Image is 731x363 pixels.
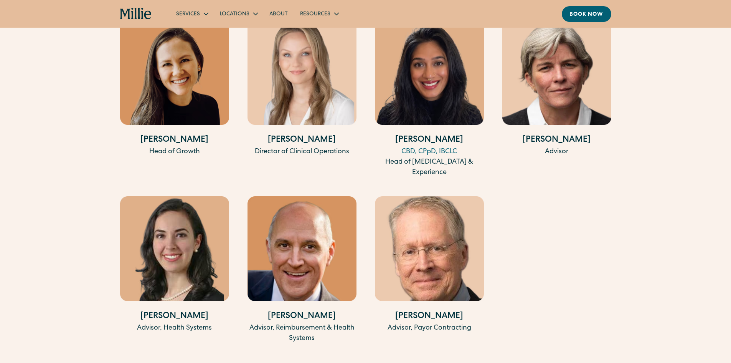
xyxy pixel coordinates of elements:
[375,323,484,333] div: Advisor, Payor Contracting
[502,134,611,147] h4: [PERSON_NAME]
[300,10,330,18] div: Resources
[375,134,484,147] h4: [PERSON_NAME]
[263,7,294,20] a: About
[170,7,214,20] div: Services
[375,310,484,323] h4: [PERSON_NAME]
[375,157,484,178] div: Head of [MEDICAL_DATA] & Experience
[502,147,611,157] div: Advisor
[562,6,611,22] a: Book now
[214,7,263,20] div: Locations
[120,134,229,147] h4: [PERSON_NAME]
[120,323,229,333] div: Advisor, Health Systems
[176,10,200,18] div: Services
[294,7,344,20] div: Resources
[120,8,152,20] a: home
[120,147,229,157] div: Head of Growth
[248,134,356,147] h4: [PERSON_NAME]
[248,147,356,157] div: Director of Clinical Operations
[220,10,249,18] div: Locations
[248,310,356,323] h4: [PERSON_NAME]
[375,147,484,157] div: CBD, CPpD, IBCLC
[248,323,356,344] div: Advisor, Reimbursement & Health Systems
[120,310,229,323] h4: [PERSON_NAME]
[569,11,604,19] div: Book now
